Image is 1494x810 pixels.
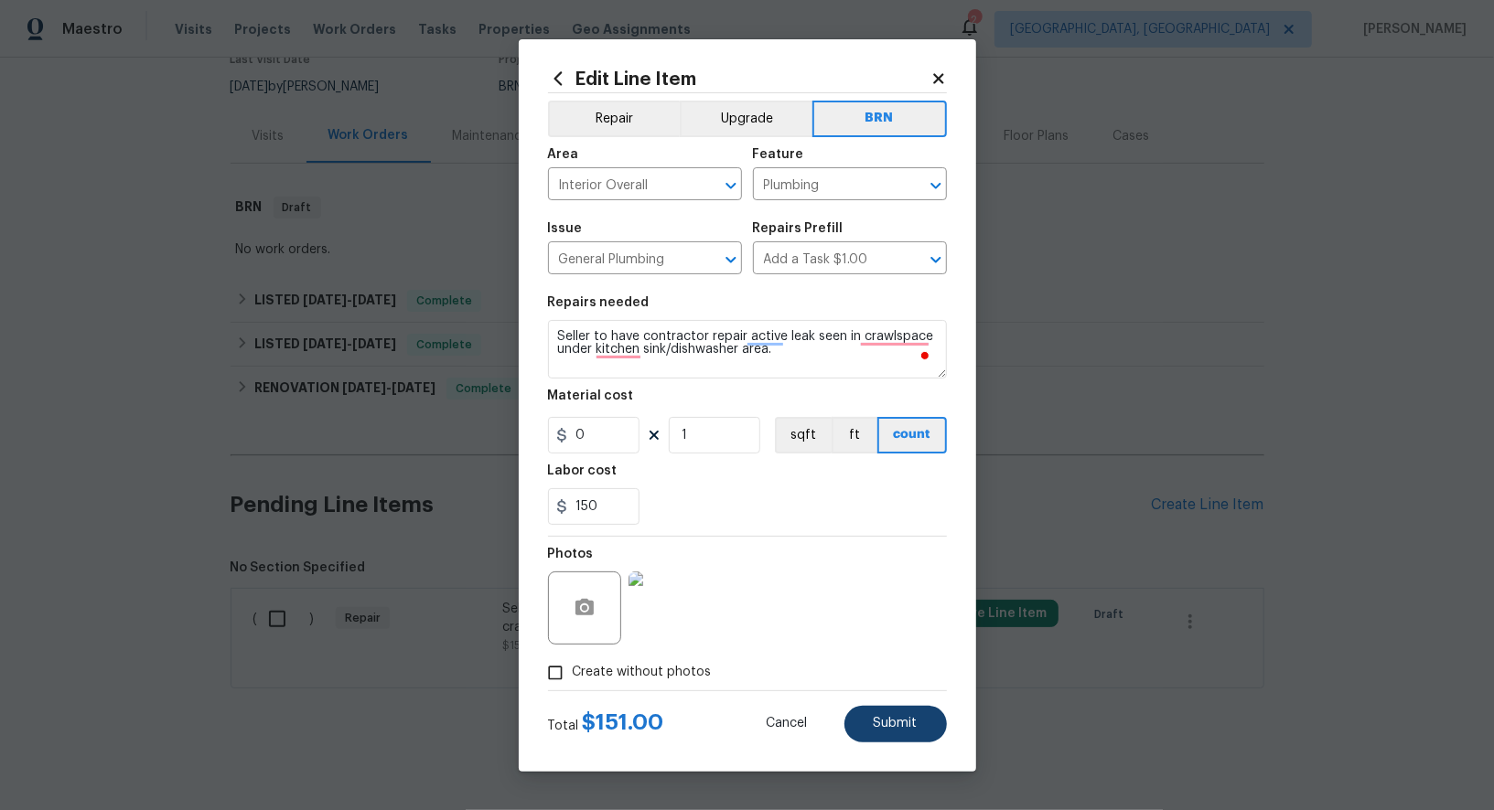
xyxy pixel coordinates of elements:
[767,717,808,730] span: Cancel
[548,548,594,560] h5: Photos
[680,101,812,137] button: Upgrade
[877,417,947,453] button: count
[753,148,804,161] h5: Feature
[775,417,832,453] button: sqft
[718,247,744,272] button: Open
[573,663,712,682] span: Create without photos
[718,173,744,198] button: Open
[548,320,947,378] textarea: To enrich screen reader interactions, please activate Accessibility in Grammarly extension settings
[548,464,618,477] h5: Labor cost
[812,101,947,137] button: BRN
[923,173,949,198] button: Open
[548,389,634,402] h5: Material cost
[923,247,949,272] button: Open
[737,706,837,742] button: Cancel
[548,148,579,161] h5: Area
[753,222,844,235] h5: Repairs Prefill
[583,711,664,733] span: $ 151.00
[548,69,930,89] h2: Edit Line Item
[548,101,681,137] button: Repair
[548,296,650,309] h5: Repairs needed
[548,222,583,235] h5: Issue
[844,706,947,742] button: Submit
[548,713,664,735] div: Total
[832,417,877,453] button: ft
[874,717,918,730] span: Submit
